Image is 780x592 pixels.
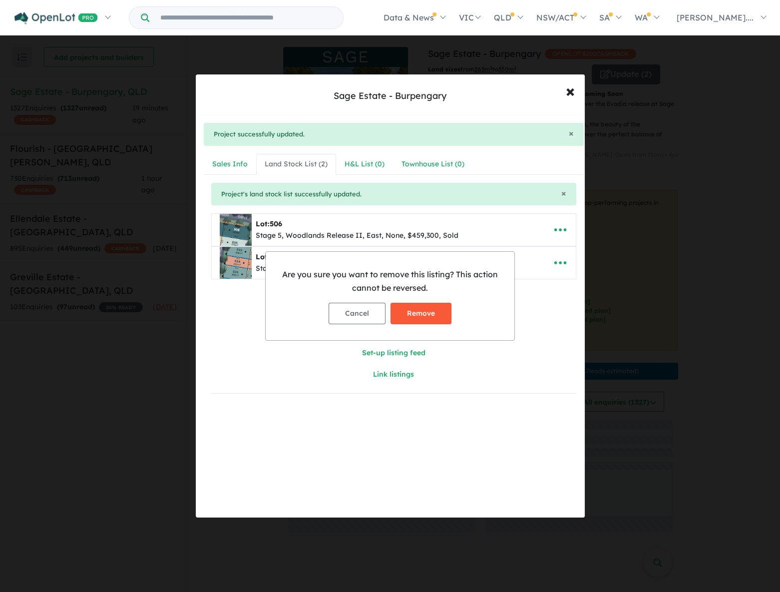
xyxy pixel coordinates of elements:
[677,12,754,22] span: [PERSON_NAME]....
[329,303,386,324] button: Cancel
[274,268,506,295] p: Are you sure you want to remove this listing? This action cannot be reversed.
[151,7,341,28] input: Try estate name, suburb, builder or developer
[14,12,98,24] img: Openlot PRO Logo White
[390,303,451,324] button: Remove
